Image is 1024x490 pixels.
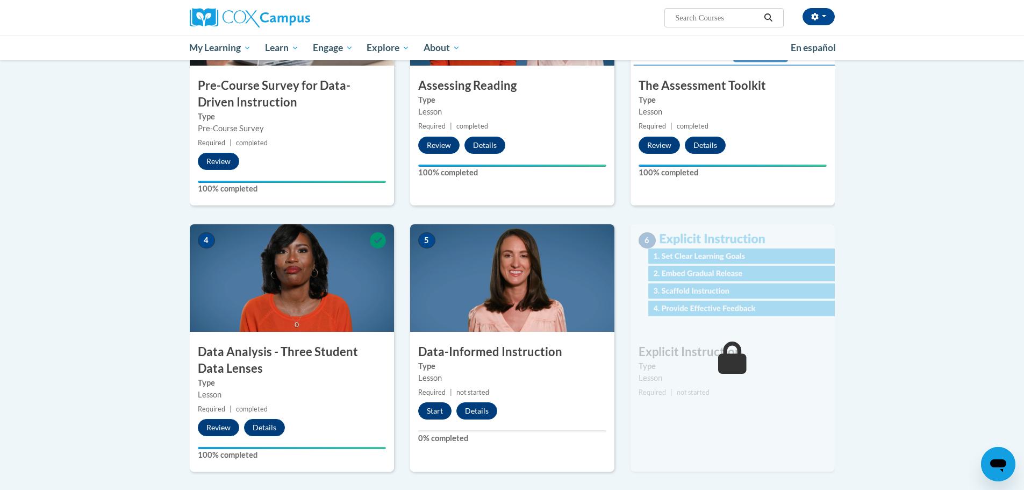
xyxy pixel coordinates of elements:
[418,137,460,154] button: Review
[198,153,239,170] button: Review
[198,139,225,147] span: Required
[670,122,672,130] span: |
[639,122,666,130] span: Required
[418,360,606,372] label: Type
[677,388,710,396] span: not started
[418,106,606,118] div: Lesson
[418,165,606,167] div: Your progress
[190,344,394,377] h3: Data Analysis - Three Student Data Lenses
[639,165,827,167] div: Your progress
[230,405,232,413] span: |
[258,35,306,60] a: Learn
[418,388,446,396] span: Required
[450,122,452,130] span: |
[981,447,1015,481] iframe: Button to launch messaging window
[639,372,827,384] div: Lesson
[306,35,360,60] a: Engage
[198,419,239,436] button: Review
[639,137,680,154] button: Review
[456,388,489,396] span: not started
[198,377,386,389] label: Type
[639,94,827,106] label: Type
[198,449,386,461] label: 100% completed
[418,167,606,179] label: 100% completed
[198,389,386,401] div: Lesson
[265,41,299,54] span: Learn
[418,94,606,106] label: Type
[236,139,268,147] span: completed
[410,344,614,360] h3: Data-Informed Instruction
[198,405,225,413] span: Required
[198,111,386,123] label: Type
[639,360,827,372] label: Type
[631,224,835,332] img: Course Image
[230,139,232,147] span: |
[244,419,285,436] button: Details
[639,106,827,118] div: Lesson
[450,388,452,396] span: |
[464,137,505,154] button: Details
[418,402,452,420] button: Start
[410,224,614,332] img: Course Image
[198,447,386,449] div: Your progress
[670,388,672,396] span: |
[631,344,835,360] h3: Explicit Instruction
[639,167,827,179] label: 100% completed
[791,42,836,53] span: En español
[677,122,708,130] span: completed
[190,224,394,332] img: Course Image
[674,11,760,24] input: Search Courses
[198,123,386,134] div: Pre-Course Survey
[418,232,435,248] span: 5
[367,41,410,54] span: Explore
[803,8,835,25] button: Account Settings
[760,11,776,24] button: Search
[631,77,835,94] h3: The Assessment Toolkit
[190,8,310,27] img: Cox Campus
[685,137,726,154] button: Details
[424,41,460,54] span: About
[313,41,353,54] span: Engage
[360,35,417,60] a: Explore
[183,35,259,60] a: My Learning
[639,232,656,248] span: 6
[190,77,394,111] h3: Pre-Course Survey for Data-Driven Instruction
[639,388,666,396] span: Required
[784,37,843,59] a: En español
[198,183,386,195] label: 100% completed
[198,232,215,248] span: 4
[190,8,394,27] a: Cox Campus
[456,402,497,420] button: Details
[236,405,268,413] span: completed
[418,432,606,444] label: 0% completed
[418,122,446,130] span: Required
[174,35,851,60] div: Main menu
[198,181,386,183] div: Your progress
[418,372,606,384] div: Lesson
[417,35,467,60] a: About
[189,41,251,54] span: My Learning
[410,77,614,94] h3: Assessing Reading
[456,122,488,130] span: completed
